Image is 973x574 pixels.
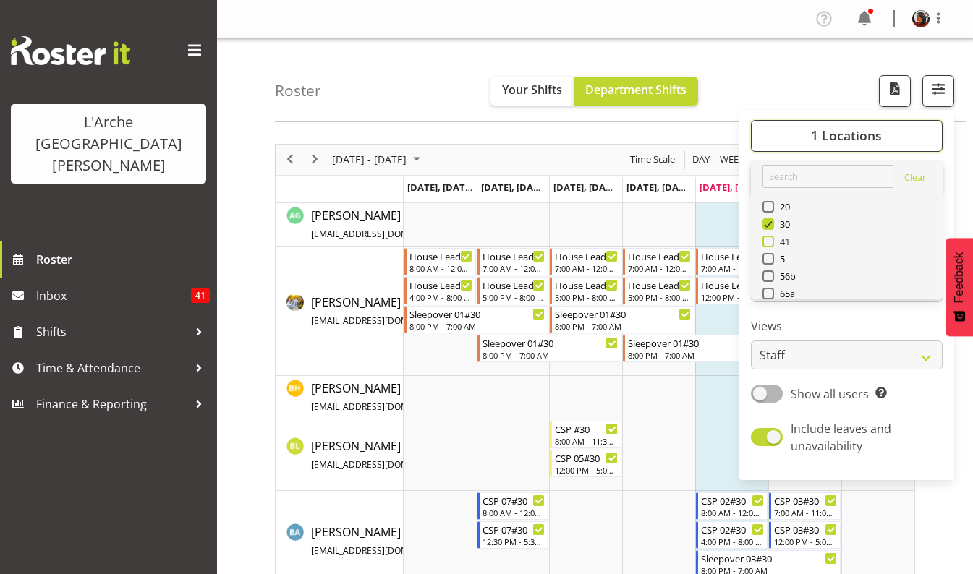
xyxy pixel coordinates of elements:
[555,435,618,447] div: 8:00 AM - 11:30 AM
[302,145,327,175] div: next period
[550,421,621,448] div: Benny Liew"s event - CSP #30 Begin From Wednesday, August 13, 2025 at 8:00:00 AM GMT+12:00 Ends A...
[311,544,455,557] span: [EMAIL_ADDRESS][DOMAIN_NAME]
[311,294,513,327] span: [PERSON_NAME]
[311,458,455,471] span: [EMAIL_ADDRESS][DOMAIN_NAME]
[276,203,404,247] td: Adrian Garduque resource
[701,249,764,263] div: House Leader 05#30
[483,249,545,263] div: House Leader 03#30
[311,438,513,471] span: [PERSON_NAME]
[626,181,692,194] span: [DATE], [DATE]
[276,376,404,419] td: Ben Hammond resource
[311,523,513,558] a: [PERSON_NAME][EMAIL_ADDRESS][DOMAIN_NAME]
[628,150,678,168] button: Time Scale
[555,464,618,476] div: 12:00 PM - 5:00 PM
[623,248,694,275] div: Aizza Garduque"s event - House Leader 03#30 Begin From Thursday, August 14, 2025 at 7:00:00 AM GM...
[555,249,618,263] div: House Leader 03#30
[305,150,325,168] button: Next
[701,522,764,536] div: CSP 02#30
[774,236,791,247] span: 41
[628,262,691,274] div: 7:00 AM - 12:00 PM
[409,291,472,303] div: 4:00 PM - 8:00 PM
[628,291,691,303] div: 5:00 PM - 8:00 PM
[483,278,545,292] div: House Leader 04#30
[311,437,513,472] a: [PERSON_NAME][EMAIL_ADDRESS][DOMAIN_NAME]
[409,278,472,292] div: House Leader 02#30
[696,277,768,304] div: Aizza Garduque"s event - House Leader 06#30 Begin From Friday, August 15, 2025 at 12:00:00 PM GMT...
[404,306,549,333] div: Aizza Garduque"s event - Sleepover 01#30 Begin From Monday, August 11, 2025 at 8:00:00 PM GMT+12:...
[555,421,618,436] div: CSP #30
[477,492,549,520] div: Bibi Ali"s event - CSP 07#30 Begin From Tuesday, August 12, 2025 at 8:00:00 AM GMT+12:00 Ends At ...
[555,307,691,321] div: Sleepover 01#30
[953,252,966,303] span: Feedback
[769,521,841,549] div: Bibi Ali"s event - CSP 03#30 Begin From Saturday, August 16, 2025 at 12:00:00 PM GMT+12:00 Ends A...
[36,357,188,379] span: Time & Attendance
[791,386,869,402] span: Show all users
[774,536,837,547] div: 12:00 PM - 5:00 PM
[555,291,618,303] div: 5:00 PM - 8:00 PM
[276,247,404,376] td: Aizza Garduque resource
[275,82,321,99] h4: Roster
[483,493,545,507] div: CSP 07#30
[696,492,768,520] div: Bibi Ali"s event - CSP 02#30 Begin From Friday, August 15, 2025 at 8:00:00 AM GMT+12:00 Ends At F...
[811,127,882,144] span: 1 Locations
[769,492,841,520] div: Bibi Ali"s event - CSP 03#30 Begin From Saturday, August 16, 2025 at 7:00:00 AM GMT+12:00 Ends At...
[555,320,691,332] div: 8:00 PM - 7:00 AM
[550,277,621,304] div: Aizza Garduque"s event - House Leader 04#30 Begin From Wednesday, August 13, 2025 at 5:00:00 PM G...
[701,262,764,274] div: 7:00 AM - 11:00 AM
[490,77,574,106] button: Your Shifts
[701,493,764,507] div: CSP 02#30
[36,321,188,343] span: Shifts
[696,521,768,549] div: Bibi Ali"s event - CSP 02#30 Begin From Friday, August 15, 2025 at 4:00:00 PM GMT+12:00 Ends At F...
[550,248,621,275] div: Aizza Garduque"s event - House Leader 03#30 Begin From Wednesday, August 13, 2025 at 7:00:00 AM G...
[477,335,622,362] div: Aizza Garduque"s event - Sleepover 01#30 Begin From Tuesday, August 12, 2025 at 8:00:00 PM GMT+12...
[700,181,765,194] span: [DATE], [DATE]
[774,288,796,299] span: 65a
[281,150,300,168] button: Previous
[553,181,619,194] span: [DATE], [DATE]
[483,507,545,518] div: 8:00 AM - 12:00 PM
[409,249,472,263] div: House Leader 01#30
[409,262,472,274] div: 8:00 AM - 12:00 PM
[331,150,408,168] span: [DATE] - [DATE]
[36,285,191,307] span: Inbox
[774,218,791,230] span: 30
[477,521,549,549] div: Bibi Ali"s event - CSP 07#30 Begin From Tuesday, August 12, 2025 at 12:30:00 PM GMT+12:00 Ends At...
[718,150,747,168] button: Timeline Week
[278,145,302,175] div: previous period
[311,524,513,557] span: [PERSON_NAME]
[879,75,911,107] button: Download a PDF of the roster according to the set date range.
[36,249,210,270] span: Roster
[311,228,455,240] span: [EMAIL_ADDRESS][DOMAIN_NAME]
[502,82,562,98] span: Your Shifts
[774,270,796,282] span: 56b
[483,291,545,303] div: 5:00 PM - 8:00 PM
[550,306,694,333] div: Aizza Garduque"s event - Sleepover 01#30 Begin From Wednesday, August 13, 2025 at 8:00:00 PM GMT+...
[774,507,837,518] div: 7:00 AM - 11:00 AM
[311,380,513,414] a: [PERSON_NAME][EMAIL_ADDRESS][DOMAIN_NAME]
[404,277,476,304] div: Aizza Garduque"s event - House Leader 02#30 Begin From Monday, August 11, 2025 at 4:00:00 PM GMT+...
[409,320,545,332] div: 8:00 PM - 7:00 AM
[276,419,404,491] td: Benny Liew resource
[483,536,545,547] div: 12:30 PM - 5:30 PM
[330,150,427,168] button: August 2025
[25,111,192,176] div: L'Arche [GEOGRAPHIC_DATA][PERSON_NAME]
[751,120,943,152] button: 1 Locations
[407,181,473,194] span: [DATE], [DATE]
[762,165,893,188] input: Search
[555,450,618,465] div: CSP 05#30
[701,551,837,565] div: Sleepover 03#30
[404,248,476,275] div: Aizza Garduque"s event - House Leader 01#30 Begin From Monday, August 11, 2025 at 8:00:00 AM GMT+...
[623,277,694,304] div: Aizza Garduque"s event - House Leader 04#30 Begin From Thursday, August 14, 2025 at 5:00:00 PM GM...
[327,145,429,175] div: August 11 - 17, 2025
[629,150,676,168] span: Time Scale
[311,314,455,327] span: [EMAIL_ADDRESS][DOMAIN_NAME]
[774,201,791,213] span: 20
[483,522,545,536] div: CSP 07#30
[718,150,746,168] span: Week
[311,294,513,328] a: [PERSON_NAME][EMAIL_ADDRESS][DOMAIN_NAME]
[701,278,764,292] div: House Leader 06#30
[791,421,891,454] span: Include leaves and unavailability
[774,253,786,265] span: 5
[36,393,188,415] span: Finance & Reporting
[477,277,549,304] div: Aizza Garduque"s event - House Leader 04#30 Begin From Tuesday, August 12, 2025 at 5:00:00 PM GMT...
